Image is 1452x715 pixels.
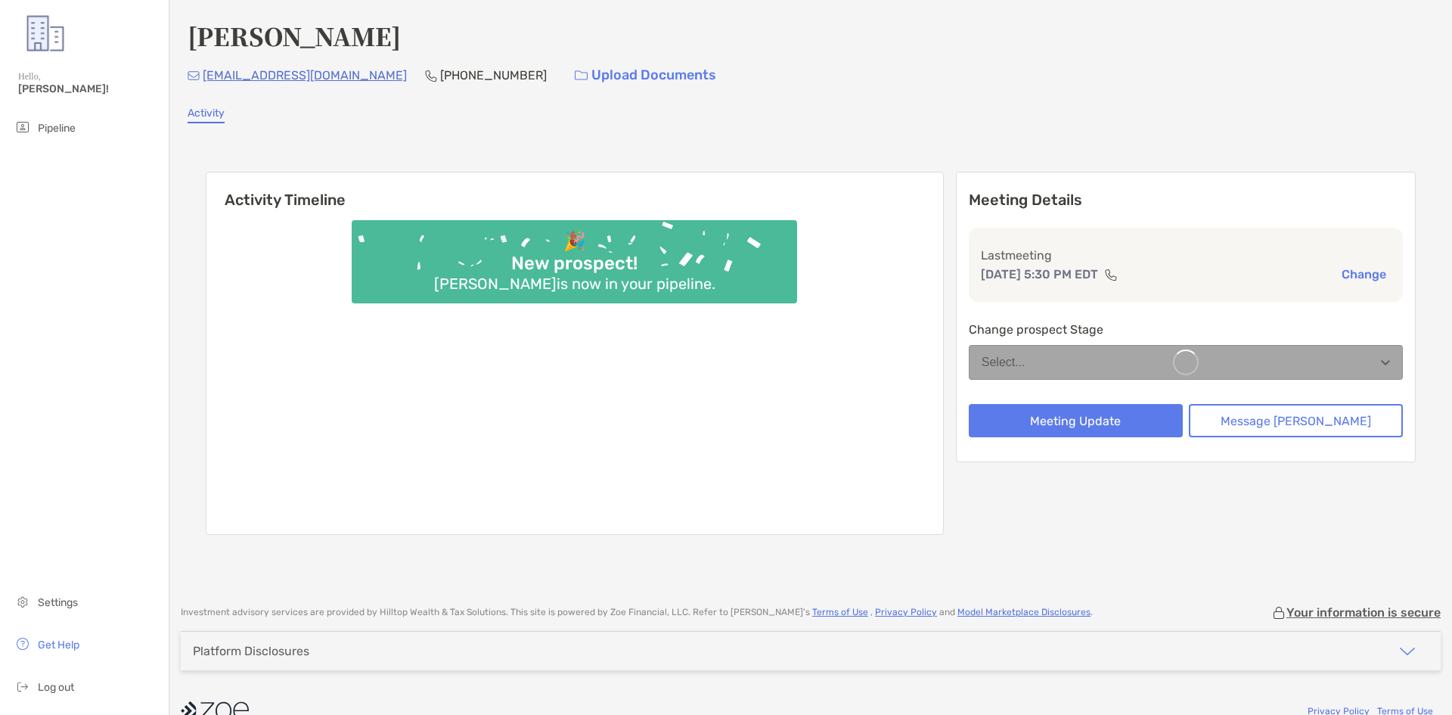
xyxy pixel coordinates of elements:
[38,596,78,609] span: Settings
[38,681,74,694] span: Log out
[565,59,726,92] a: Upload Documents
[188,71,200,80] img: Email Icon
[14,635,32,653] img: get-help icon
[193,644,309,658] div: Platform Disclosures
[18,6,73,61] img: Zoe Logo
[812,607,868,617] a: Terms of Use
[981,246,1391,265] p: Last meeting
[1398,642,1416,661] img: icon arrow
[428,275,721,293] div: [PERSON_NAME] is now in your pipeline.
[14,592,32,611] img: settings icon
[957,607,1091,617] a: Model Marketplace Disclosures
[14,677,32,695] img: logout icon
[981,265,1098,284] p: [DATE] 5:30 PM EDT
[188,107,225,123] a: Activity
[38,122,76,135] span: Pipeline
[575,70,588,81] img: button icon
[557,231,592,253] div: 🎉
[18,82,160,95] span: [PERSON_NAME]!
[1286,605,1441,620] p: Your information is secure
[188,18,401,53] h4: [PERSON_NAME]
[14,118,32,136] img: pipeline icon
[181,607,1093,618] p: Investment advisory services are provided by Hilltop Wealth & Tax Solutions . This site is powere...
[440,66,547,85] p: [PHONE_NUMBER]
[875,607,937,617] a: Privacy Policy
[1189,404,1403,437] button: Message [PERSON_NAME]
[1337,266,1391,282] button: Change
[38,639,79,651] span: Get Help
[1104,269,1118,281] img: communication type
[969,404,1183,437] button: Meeting Update
[203,66,407,85] p: [EMAIL_ADDRESS][DOMAIN_NAME]
[425,70,437,82] img: Phone Icon
[969,191,1403,210] p: Meeting Details
[505,253,644,275] div: New prospect!
[206,173,943,209] h6: Activity Timeline
[969,320,1403,339] p: Change prospect Stage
